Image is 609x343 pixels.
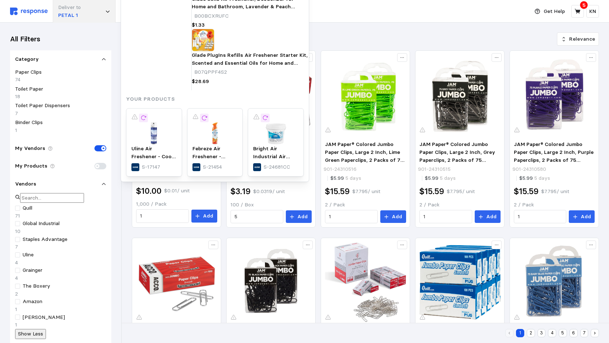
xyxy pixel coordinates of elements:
[23,298,42,306] p: Amazon
[192,122,238,145] img: S-21454_US
[419,242,501,323] img: 92041_s7
[530,5,569,18] button: Get Help
[586,5,599,18] button: KN
[192,29,214,51] img: 81TjCs3VHJL.__AC_SX300_SY300_QL70_FMwebp_.jpg
[569,210,595,223] button: Add
[514,55,595,136] img: sp22235539_s7
[15,85,43,93] p: Toilet Paper
[286,210,312,223] button: Add
[15,127,17,134] p: 1
[15,306,17,314] p: 1
[419,201,501,209] p: 2 / Pack
[15,55,39,63] p: Category
[514,186,539,197] h2: $15.59
[164,187,190,195] p: $0.01 / unit
[23,314,65,321] p: [PERSON_NAME]
[580,329,589,337] button: 7
[203,163,222,171] p: S-21454
[447,188,475,196] p: $7.795 / unit
[423,210,468,223] input: Qty
[548,329,556,337] button: 4
[264,163,290,171] p: S-24681CC
[15,259,18,267] p: 4
[20,193,84,203] input: Search...
[325,186,350,197] h2: $15.59
[533,175,550,181] span: 5 days
[10,34,40,44] h3: All Filters
[419,55,501,136] img: E0E2B5FF-927A-4A4D-AA939D6287DE2137_s7
[512,165,546,173] p: 901-24310580
[231,242,312,323] img: sp22235162_s7
[419,186,444,197] h2: $15.59
[527,329,535,337] button: 2
[538,329,546,337] button: 3
[15,119,43,127] p: Binder Clips
[329,210,373,223] input: Qty
[15,329,46,339] button: Show Less
[234,210,279,223] input: Qty
[569,35,595,43] p: Relevance
[541,188,569,196] p: $7.795 / unit
[15,180,36,188] p: Vendors
[15,290,18,298] p: 2
[582,1,586,9] p: 5
[514,201,595,209] p: 2 / Pack
[325,201,406,209] p: 2 / Pack
[352,188,380,196] p: $7.795 / unit
[192,145,231,167] span: Febreze Air Freshener - Hawaiian Aloha
[136,200,217,208] p: 1,000 / Pack
[253,188,285,196] p: $0.0319 / unit
[518,210,562,223] input: Qty
[142,163,160,171] p: S-17147
[15,212,20,220] p: 71
[324,165,357,173] p: 901-24310516
[380,210,406,223] button: Add
[297,213,308,221] p: Add
[589,8,596,15] p: KN
[15,162,47,170] p: My Products
[58,4,81,12] p: Deliver to
[253,122,298,145] img: S-24681CC
[23,266,42,274] p: Grainger
[126,95,309,103] p: Your Products
[10,8,48,15] img: svg%3e
[18,330,43,338] p: Show Less
[136,242,217,323] img: S-24289
[15,68,42,76] p: Paper Clips
[15,110,18,118] p: 7
[131,122,177,145] img: S-17147
[58,12,81,19] p: PETAL 1
[418,165,451,173] p: 901-24310515
[15,93,20,101] p: 18
[15,76,20,84] p: 74
[203,212,213,220] p: Add
[15,321,17,329] p: 1
[23,282,50,290] p: The Boxery
[192,78,209,86] p: $28.69
[194,12,229,20] p: B00BCXRUFC
[192,21,205,29] p: $1.33
[330,174,361,182] p: $5.99
[425,174,456,182] p: $5.99
[194,68,227,76] p: B07QPPF4S2
[140,210,185,223] input: Qty
[23,235,68,243] p: Staples Advantage
[475,210,501,223] button: Add
[325,242,406,323] img: 71k2rsGanPL._AC_SX679_.jpg
[392,213,402,221] p: Add
[325,141,404,171] span: JAM Paper® Colored Jumbo Paper Clips, Large 2 Inch, Lime Green Paperclips, 2 Packs of 75 (21830627a)
[15,145,45,152] p: My Vendors
[325,55,406,136] img: sp22235533_s7
[15,102,70,110] p: Toilet Paper Dispensers
[570,329,578,337] button: 6
[131,145,176,167] span: Uline Air Freshener - Cool Linen
[136,186,162,197] h2: $10.00
[253,145,298,183] span: Bright Air Industrial Air Freshener - Super Odor Eliminator, Cool & Clean
[191,210,217,223] button: Add
[516,329,524,337] button: 1
[514,242,595,323] img: sp22235179_s7
[192,52,308,82] span: Glade PlugIns Refills Air Freshener Starter Kit, Scented and Essential Oils for Home and Bathroom...
[344,175,361,181] span: 5 days
[419,141,495,171] span: JAM Paper® Colored Jumbo Paper Clips, Large 2 Inch, Grey Paperclips, 2 Packs of 75 (21830628a)
[15,274,18,282] p: 4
